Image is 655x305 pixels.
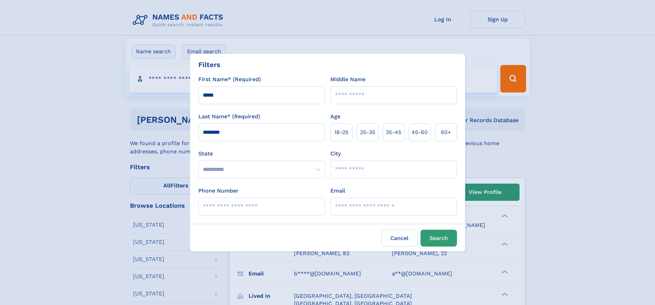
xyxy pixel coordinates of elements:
[421,230,457,247] button: Search
[330,75,365,84] label: Middle Name
[334,128,348,137] span: 18‑25
[441,128,451,137] span: 60+
[386,128,401,137] span: 35‑45
[330,187,345,195] label: Email
[198,75,261,84] label: First Name* (Required)
[198,112,260,121] label: Last Name* (Required)
[198,187,239,195] label: Phone Number
[330,112,340,121] label: Age
[381,230,418,247] label: Cancel
[412,128,428,137] span: 45‑60
[330,150,341,158] label: City
[198,150,325,158] label: State
[360,128,375,137] span: 25‑35
[198,59,220,70] div: Filters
